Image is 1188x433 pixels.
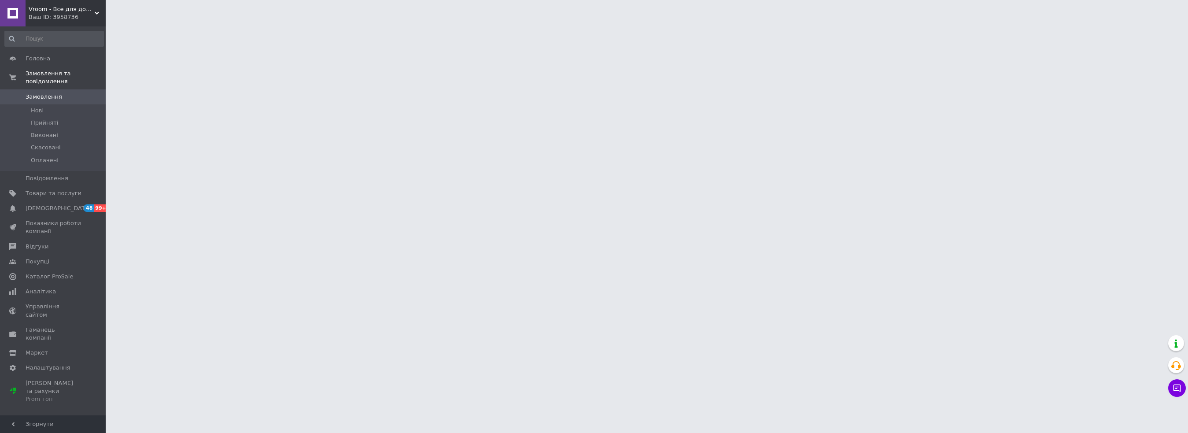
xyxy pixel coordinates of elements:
[31,144,61,152] span: Скасовані
[1168,379,1186,397] button: Чат з покупцем
[26,303,81,318] span: Управління сайтом
[29,5,95,13] span: Vroom - Все для дому, авто та затишку!
[26,349,48,357] span: Маркет
[26,55,50,63] span: Головна
[31,119,58,127] span: Прийняті
[26,189,81,197] span: Товари та послуги
[26,204,91,212] span: [DEMOGRAPHIC_DATA]
[31,156,59,164] span: Оплачені
[26,70,106,85] span: Замовлення та повідомлення
[26,258,49,266] span: Покупці
[26,379,81,403] span: [PERSON_NAME] та рахунки
[31,131,58,139] span: Виконані
[29,13,106,21] div: Ваш ID: 3958736
[26,395,81,403] div: Prom топ
[84,204,94,212] span: 48
[26,326,81,342] span: Гаманець компанії
[26,219,81,235] span: Показники роботи компанії
[26,288,56,296] span: Аналітика
[26,243,48,251] span: Відгуки
[26,174,68,182] span: Повідомлення
[26,273,73,281] span: Каталог ProSale
[26,364,70,372] span: Налаштування
[26,93,62,101] span: Замовлення
[4,31,104,47] input: Пошук
[31,107,44,115] span: Нові
[94,204,108,212] span: 99+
